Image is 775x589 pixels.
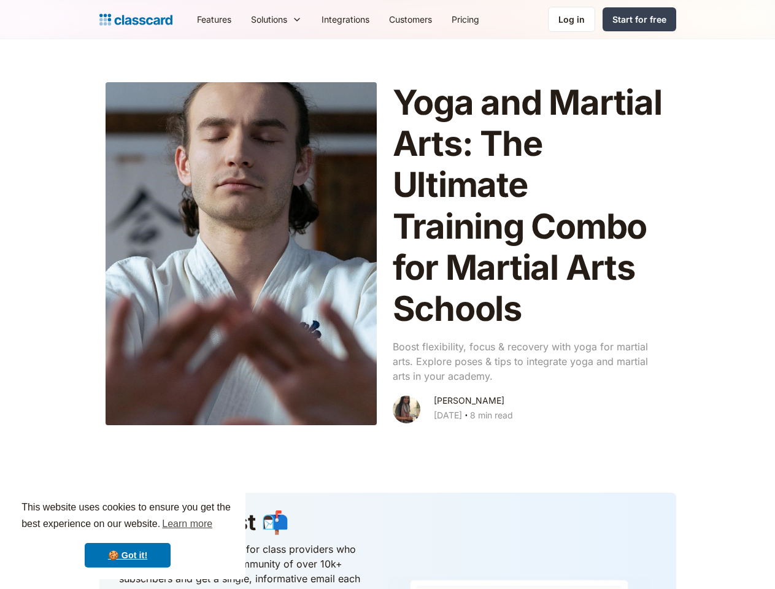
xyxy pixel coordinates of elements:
[10,488,245,579] div: cookieconsent
[99,11,172,28] a: home
[241,6,312,33] div: Solutions
[442,6,489,33] a: Pricing
[187,6,241,33] a: Features
[603,7,676,31] a: Start for free
[99,76,676,431] a: Yoga and Martial Arts: The Ultimate Training Combo for Martial Arts SchoolsBoost flexibility, foc...
[379,6,442,33] a: Customers
[312,6,379,33] a: Integrations
[558,13,585,26] div: Log in
[462,408,470,425] div: ‧
[251,13,287,26] div: Solutions
[160,515,214,533] a: learn more about cookies
[393,82,664,329] h1: Yoga and Martial Arts: The Ultimate Training Combo for Martial Arts Schools
[612,13,666,26] div: Start for free
[21,500,234,533] span: This website uses cookies to ensure you get the best experience on our website.
[434,393,504,408] div: [PERSON_NAME]
[434,408,462,423] div: [DATE]
[393,339,664,383] p: Boost flexibility, focus & recovery with yoga for martial arts. Explore poses & tips to integrate...
[470,408,513,423] div: 8 min read
[548,7,595,32] a: Log in
[85,543,171,568] a: dismiss cookie message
